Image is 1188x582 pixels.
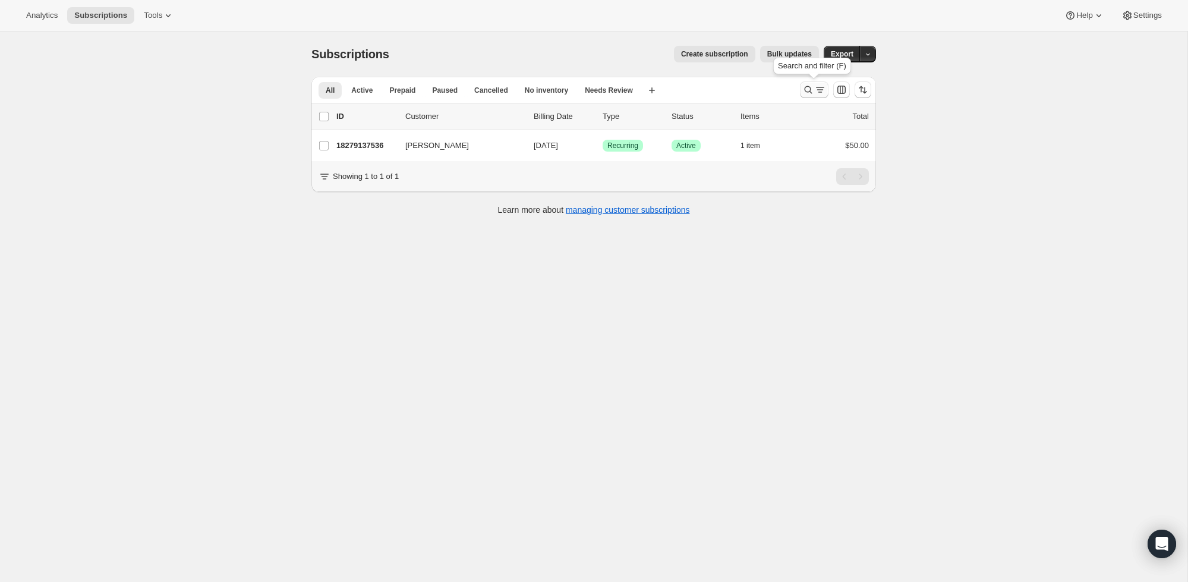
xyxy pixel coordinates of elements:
[74,11,127,20] span: Subscriptions
[398,136,517,155] button: [PERSON_NAME]
[1076,11,1092,20] span: Help
[1133,11,1162,20] span: Settings
[144,11,162,20] span: Tools
[389,86,415,95] span: Prepaid
[474,86,508,95] span: Cancelled
[19,7,65,24] button: Analytics
[800,81,828,98] button: Search and filter results
[740,111,800,122] div: Items
[831,49,853,59] span: Export
[740,137,773,154] button: 1 item
[603,111,662,122] div: Type
[351,86,373,95] span: Active
[760,46,819,62] button: Bulk updates
[740,141,760,150] span: 1 item
[836,168,869,185] nav: Pagination
[1114,7,1169,24] button: Settings
[326,86,335,95] span: All
[676,141,696,150] span: Active
[674,46,755,62] button: Create subscription
[405,111,524,122] p: Customer
[498,204,690,216] p: Learn more about
[681,49,748,59] span: Create subscription
[833,81,850,98] button: Customize table column order and visibility
[336,137,869,154] div: 18279137536[PERSON_NAME][DATE]SuccessRecurringSuccessActive1 item$50.00
[853,111,869,122] p: Total
[534,111,593,122] p: Billing Date
[311,48,389,61] span: Subscriptions
[333,171,399,183] p: Showing 1 to 1 of 1
[1148,530,1176,558] div: Open Intercom Messenger
[534,141,558,150] span: [DATE]
[26,11,58,20] span: Analytics
[855,81,871,98] button: Sort the results
[525,86,568,95] span: No inventory
[336,111,869,122] div: IDCustomerBilling DateTypeStatusItemsTotal
[642,82,661,99] button: Create new view
[672,111,731,122] p: Status
[585,86,633,95] span: Needs Review
[336,140,396,152] p: 18279137536
[405,140,469,152] span: [PERSON_NAME]
[824,46,861,62] button: Export
[67,7,134,24] button: Subscriptions
[432,86,458,95] span: Paused
[1057,7,1111,24] button: Help
[336,111,396,122] p: ID
[566,205,690,215] a: managing customer subscriptions
[607,141,638,150] span: Recurring
[137,7,181,24] button: Tools
[767,49,812,59] span: Bulk updates
[845,141,869,150] span: $50.00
